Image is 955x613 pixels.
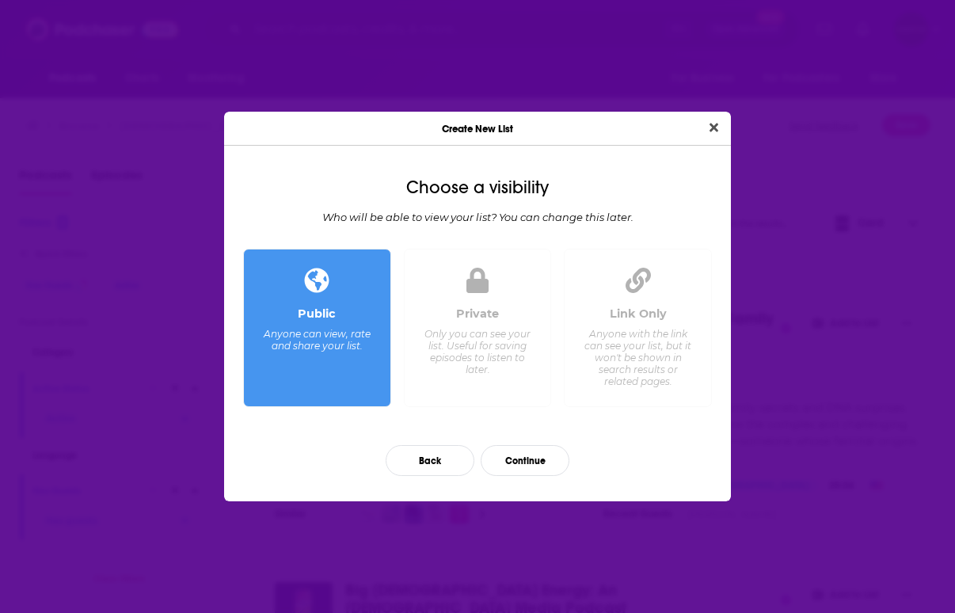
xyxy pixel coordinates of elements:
div: Who will be able to view your list? You can change this later. [237,211,718,223]
div: Private [456,306,499,321]
div: Anyone can view, rate and share your list. [263,328,371,352]
div: Choose a visibility [237,177,718,198]
div: Link Only [610,306,667,321]
button: Close [703,118,725,138]
div: Public [298,306,336,321]
div: Create New List [224,112,731,146]
div: Anyone with the link can see your list, but it won't be shown in search results or related pages. [584,328,692,387]
div: Only you can see your list. Useful for saving episodes to listen to later. [423,328,531,375]
button: Back [386,445,474,476]
button: Continue [481,445,569,476]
